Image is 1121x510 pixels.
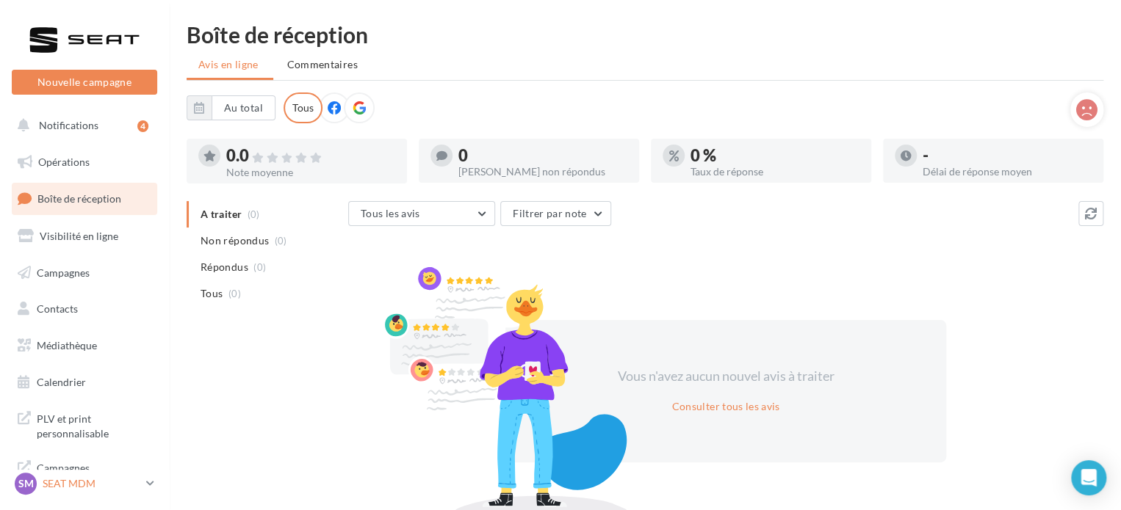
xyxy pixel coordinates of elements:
[9,452,160,495] a: Campagnes DataOnDemand
[40,230,118,242] span: Visibilité en ligne
[43,476,140,491] p: SEAT MDM
[500,201,611,226] button: Filtrer par note
[9,221,160,252] a: Visibilité en ligne
[287,58,358,70] span: Commentaires
[691,167,859,177] div: Taux de réponse
[284,92,322,123] div: Tous
[37,409,151,440] span: PLV et print personnalisable
[201,286,223,301] span: Tous
[12,70,157,95] button: Nouvelle campagne
[37,192,121,205] span: Boîte de réception
[923,147,1092,164] div: -
[275,235,287,247] span: (0)
[37,266,90,278] span: Campagnes
[9,330,160,361] a: Médiathèque
[599,367,852,386] div: Vous n'avez aucun nouvel avis à traiter
[37,339,97,351] span: Médiathèque
[187,95,275,120] button: Au total
[228,288,241,299] span: (0)
[201,233,269,248] span: Non répondus
[137,120,148,132] div: 4
[9,403,160,446] a: PLV et print personnalisable
[12,470,157,498] a: SM SEAT MDM
[37,302,78,315] span: Contacts
[201,260,248,274] span: Répondus
[9,183,160,214] a: Boîte de réception
[226,167,395,178] div: Note moyenne
[1071,460,1106,495] div: Open Intercom Messenger
[37,458,151,489] span: Campagnes DataOnDemand
[923,167,1092,177] div: Délai de réponse moyen
[226,147,395,164] div: 0.0
[458,147,627,164] div: 0
[9,258,160,288] a: Campagnes
[187,23,1103,45] div: Boîte de réception
[18,476,34,491] span: SM
[666,398,785,415] button: Consulter tous les avis
[212,95,275,120] button: Au total
[39,119,98,131] span: Notifications
[9,294,160,324] a: Contacts
[37,376,86,388] span: Calendrier
[361,207,420,219] span: Tous les avis
[348,201,495,226] button: Tous les avis
[691,147,859,164] div: 0 %
[38,156,90,168] span: Opérations
[9,110,154,141] button: Notifications 4
[9,367,160,398] a: Calendrier
[9,147,160,178] a: Opérations
[253,261,266,273] span: (0)
[458,167,627,177] div: [PERSON_NAME] non répondus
